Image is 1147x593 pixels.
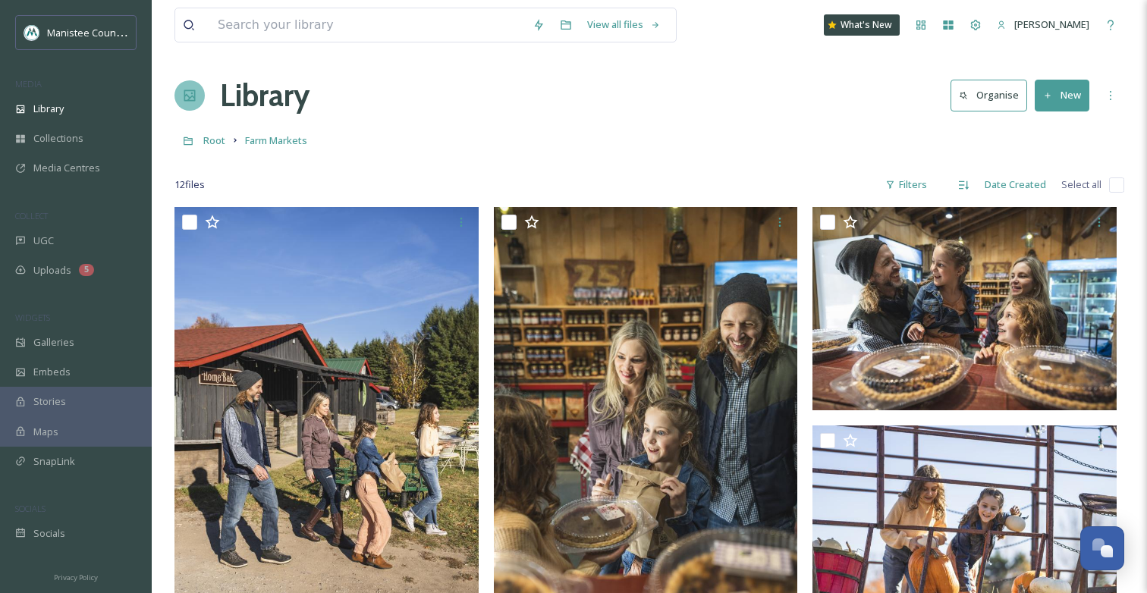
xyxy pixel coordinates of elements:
span: Embeds [33,365,71,379]
span: Socials [33,526,65,541]
span: Uploads [33,263,71,278]
a: Organise [951,80,1035,111]
span: Galleries [33,335,74,350]
img: ManisteeFall-53052.jpg [812,207,1117,410]
span: UGC [33,234,54,248]
button: New [1035,80,1089,111]
span: SnapLink [33,454,75,469]
span: Manistee County Tourism [47,25,163,39]
a: Library [220,73,310,118]
span: SOCIALS [15,503,46,514]
a: Farm Markets [245,131,307,149]
a: What's New [824,14,900,36]
span: Root [203,133,225,147]
span: Media Centres [33,161,100,175]
span: Farm Markets [245,133,307,147]
span: Library [33,102,64,116]
span: MEDIA [15,78,42,89]
div: 5 [79,264,94,276]
span: Select all [1061,177,1101,192]
span: Stories [33,394,66,409]
span: [PERSON_NAME] [1014,17,1089,31]
span: Collections [33,131,83,146]
img: logo.jpeg [24,25,39,40]
span: Privacy Policy [54,573,98,582]
a: Root [203,131,225,149]
span: 12 file s [174,177,205,192]
span: WIDGETS [15,312,50,323]
a: Privacy Policy [54,567,98,585]
div: Filters [878,170,935,199]
div: Date Created [977,170,1054,199]
button: Open Chat [1080,526,1124,570]
button: Organise [951,80,1027,111]
span: Maps [33,425,58,439]
input: Search your library [210,8,525,42]
a: View all files [580,10,668,39]
a: [PERSON_NAME] [989,10,1097,39]
span: COLLECT [15,210,48,221]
